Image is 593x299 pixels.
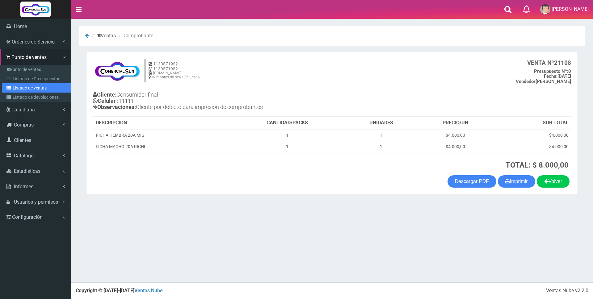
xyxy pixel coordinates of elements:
td: $4.000,00 [494,141,571,152]
span: Configuración [12,214,43,220]
div: Ventas Nube v2.2.0 [546,287,588,294]
b: Observaciones: [93,104,136,110]
h6: [DOMAIN_NAME] av montes de oca 1721, caba [149,71,200,79]
b: Cliente: [93,91,116,98]
button: Imprimir [498,175,535,188]
td: $4.000,00 [417,129,494,141]
span: Ordenes de Servicio [12,39,55,45]
img: User Image [540,4,550,15]
td: 1 [345,141,417,152]
strong: Copyright © [DATE]-[DATE] [76,288,163,293]
strong: VENTA Nº [527,59,554,66]
th: PRECIO/UN [417,117,494,129]
img: f695dc5f3a855ddc19300c990e0c55a2.jpg [93,58,141,83]
li: Ventas [90,32,116,39]
span: Informes [14,184,33,189]
span: Caja diaria [11,107,35,113]
td: 1 [229,141,345,152]
b: 0 [534,69,571,74]
a: Volver [537,175,570,188]
span: Estadisticas [14,168,40,174]
th: CANTIDAD/PACKS [229,117,345,129]
td: $4.000,00 [417,141,494,152]
th: DESCRIPCION [93,117,229,129]
h4: Consumidor final 11111 Cliente por defecto para impresion de comprobantes [93,90,332,113]
b: [DATE] [544,73,571,79]
td: FICHA HEMBRA 20A MIG [93,129,229,141]
strong: Presupuesto Nº: [534,69,568,74]
a: Listado de ventas [2,83,71,93]
img: Logo grande [20,2,51,17]
span: Compras [14,122,34,128]
td: $4.000,00 [494,129,571,141]
td: 1 [229,129,345,141]
span: Home [14,23,27,29]
span: Usuarios y permisos [14,199,58,205]
b: [PERSON_NAME] [516,79,571,84]
a: Listado de Presupuestos [2,74,71,83]
th: UNIDADES [345,117,417,129]
h5: 1130871952 1130871952 [149,62,200,71]
a: Descargar PDF [448,175,496,188]
span: Catálogo [14,153,34,159]
th: SUB TOTAL [494,117,571,129]
a: Ventas Nube [134,288,163,293]
a: Punto de ventas [2,65,71,74]
a: Listado de devoluciones [2,93,71,102]
span: Punto de ventas [11,54,47,60]
td: FICHA MACHO 20A RICHI [93,141,229,152]
strong: TOTAL: $ 8.000,00 [506,161,569,169]
strong: Vendedor [516,79,536,84]
span: Clientes [14,137,31,143]
b: 21108 [527,59,571,66]
span: [PERSON_NAME] [552,6,589,12]
strong: Fecha: [544,73,557,79]
li: Comprobante [117,32,153,39]
b: Celular : [93,98,119,104]
td: 1 [345,129,417,141]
